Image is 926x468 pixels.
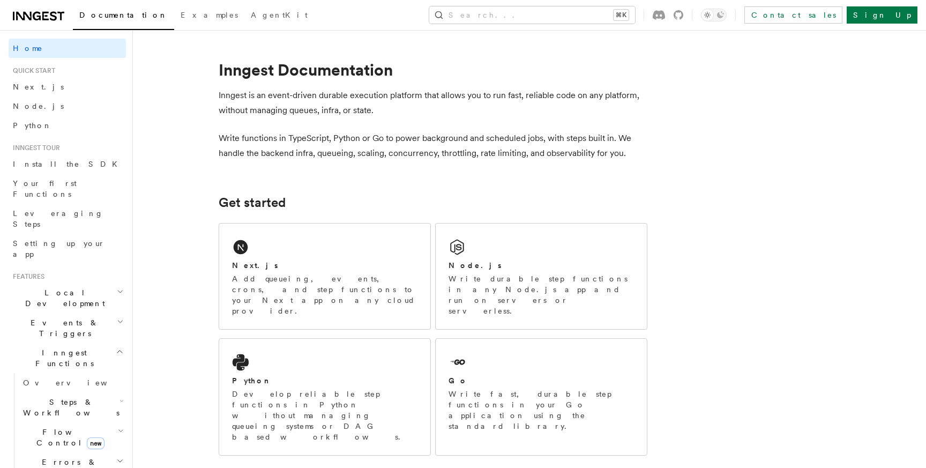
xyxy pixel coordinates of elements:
span: new [87,437,104,449]
a: PythonDevelop reliable step functions in Python without managing queueing systems or DAG based wo... [219,338,431,456]
h1: Inngest Documentation [219,60,647,79]
p: Write functions in TypeScript, Python or Go to power background and scheduled jobs, with steps bu... [219,131,647,161]
button: Flow Controlnew [19,422,126,452]
button: Search...⌘K [429,6,635,24]
a: Overview [19,373,126,392]
h2: Next.js [232,260,278,271]
span: Your first Functions [13,179,77,198]
a: Python [9,116,126,135]
a: Contact sales [744,6,842,24]
kbd: ⌘K [614,10,629,20]
a: Next.jsAdd queueing, events, crons, and step functions to your Next app on any cloud provider. [219,223,431,330]
span: Inngest tour [9,144,60,152]
button: Local Development [9,283,126,313]
span: Flow Control [19,427,118,448]
p: Write durable step functions in any Node.js app and run on servers or serverless. [449,273,634,316]
a: Sign Up [847,6,917,24]
span: Examples [181,11,238,19]
span: Next.js [13,83,64,91]
button: Events & Triggers [9,313,126,343]
span: Features [9,272,44,281]
span: Install the SDK [13,160,124,168]
span: Events & Triggers [9,317,117,339]
a: Node.js [9,96,126,116]
a: Get started [219,195,286,210]
span: Documentation [79,11,168,19]
span: Home [13,43,43,54]
h2: Python [232,375,272,386]
button: Toggle dark mode [701,9,727,21]
h2: Go [449,375,468,386]
a: Documentation [73,3,174,30]
a: Your first Functions [9,174,126,204]
a: Home [9,39,126,58]
p: Develop reliable step functions in Python without managing queueing systems or DAG based workflows. [232,389,417,442]
button: Steps & Workflows [19,392,126,422]
a: Setting up your app [9,234,126,264]
a: Next.js [9,77,126,96]
a: Node.jsWrite durable step functions in any Node.js app and run on servers or serverless. [435,223,647,330]
span: AgentKit [251,11,308,19]
button: Inngest Functions [9,343,126,373]
p: Inngest is an event-driven durable execution platform that allows you to run fast, reliable code ... [219,88,647,118]
a: Install the SDK [9,154,126,174]
h2: Node.js [449,260,502,271]
a: GoWrite fast, durable step functions in your Go application using the standard library. [435,338,647,456]
a: Examples [174,3,244,29]
span: Inngest Functions [9,347,116,369]
span: Node.js [13,102,64,110]
span: Steps & Workflows [19,397,120,418]
span: Python [13,121,52,130]
span: Quick start [9,66,55,75]
span: Setting up your app [13,239,105,258]
p: Write fast, durable step functions in your Go application using the standard library. [449,389,634,432]
a: AgentKit [244,3,314,29]
a: Leveraging Steps [9,204,126,234]
span: Overview [23,378,133,387]
span: Leveraging Steps [13,209,103,228]
p: Add queueing, events, crons, and step functions to your Next app on any cloud provider. [232,273,417,316]
span: Local Development [9,287,117,309]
